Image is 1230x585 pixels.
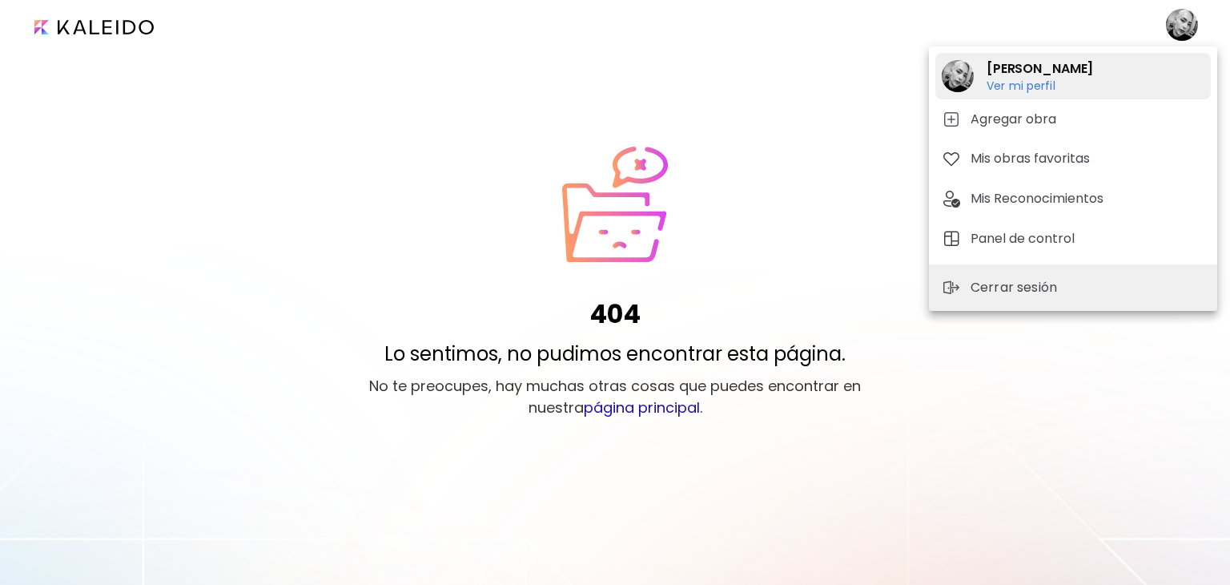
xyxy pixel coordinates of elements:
[942,229,961,248] img: tab
[935,272,1068,304] button: sign-outCerrar sesión
[935,183,1211,215] button: tabMis Reconocimientos
[971,149,1095,168] h5: Mis obras favoritas
[971,229,1079,248] h5: Panel de control
[987,59,1093,79] h2: [PERSON_NAME]
[942,189,961,208] img: tab
[935,103,1211,135] button: tabAgregar obra
[971,110,1061,129] h5: Agregar obra
[935,223,1211,255] button: tabPanel de control
[971,278,1062,297] p: Cerrar sesión
[935,143,1211,175] button: tabMis obras favoritas
[942,278,961,297] img: sign-out
[987,79,1093,93] h6: Ver mi perfil
[942,110,961,129] img: tab
[942,149,961,168] img: tab
[971,189,1108,208] h5: Mis Reconocimientos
